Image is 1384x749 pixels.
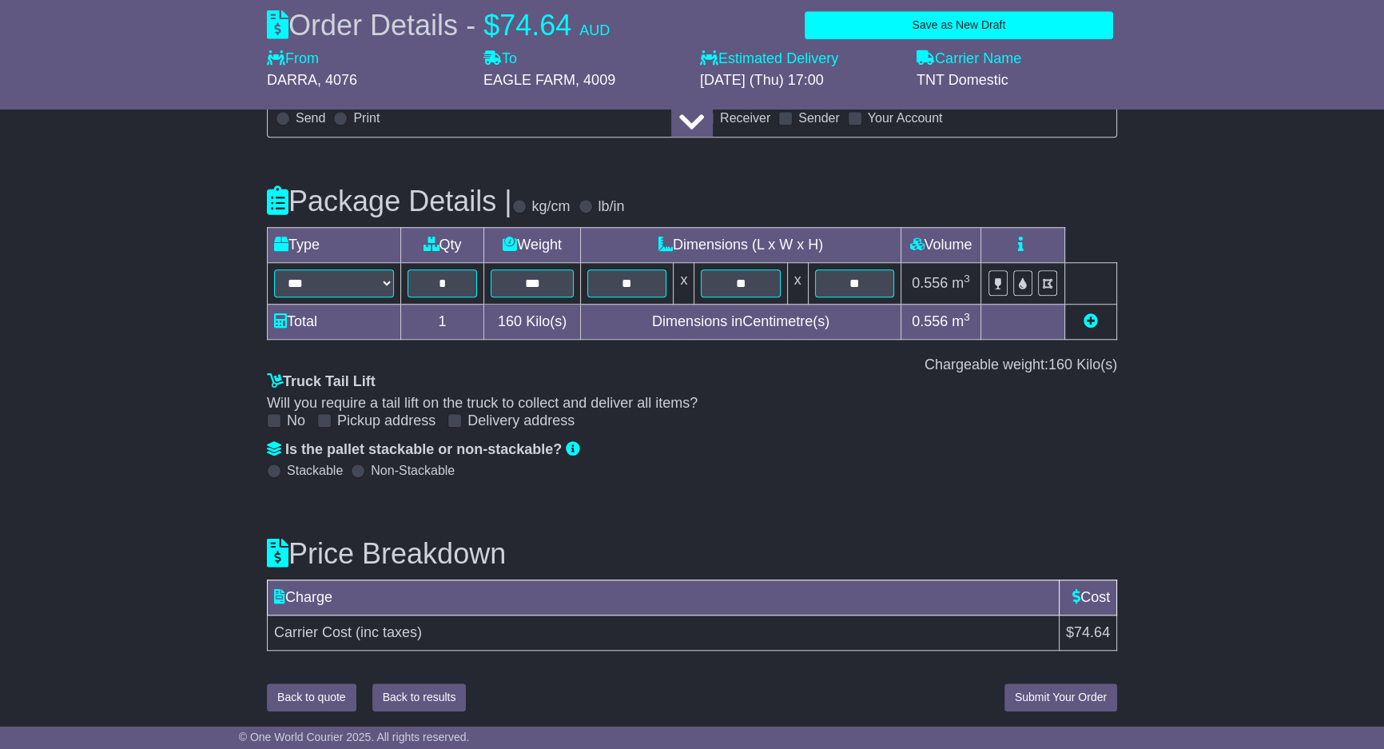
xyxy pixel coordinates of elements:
[267,538,1117,570] h3: Price Breakdown
[1015,691,1107,703] span: Submit Your Order
[575,72,615,88] span: , 4009
[401,304,484,339] td: 1
[267,50,319,68] label: From
[483,50,517,68] label: To
[267,185,512,217] h3: Package Details |
[372,683,467,711] button: Back to results
[917,72,1117,90] div: TNT Domestic
[268,580,1060,615] td: Charge
[1048,357,1072,373] span: 160
[787,262,808,304] td: x
[579,22,610,38] span: AUD
[1059,580,1116,615] td: Cost
[952,275,970,291] span: m
[599,198,625,216] label: lb/in
[267,8,610,42] div: Order Details -
[499,9,571,42] span: 74.64
[287,463,343,478] label: Stackable
[700,50,901,68] label: Estimated Delivery
[267,683,356,711] button: Back to quote
[581,227,901,262] td: Dimensions (L x W x H)
[952,313,970,329] span: m
[901,227,980,262] td: Volume
[267,373,376,391] label: Truck Tail Lift
[337,412,435,430] label: Pickup address
[274,624,352,640] span: Carrier Cost
[287,412,305,430] label: No
[483,227,580,262] td: Weight
[581,304,901,339] td: Dimensions in Centimetre(s)
[467,412,575,430] label: Delivery address
[1084,313,1098,329] a: Add new item
[532,198,571,216] label: kg/cm
[964,273,970,285] sup: 3
[1066,624,1110,640] span: $74.64
[239,731,470,743] span: © One World Courier 2025. All rights reserved.
[483,304,580,339] td: Kilo(s)
[917,50,1021,68] label: Carrier Name
[371,463,455,478] label: Non-Stackable
[268,227,401,262] td: Type
[805,11,1113,39] button: Save as New Draft
[356,624,422,640] span: (inc taxes)
[483,9,499,42] span: $
[1004,683,1117,711] button: Submit Your Order
[285,441,562,457] span: Is the pallet stackable or non-stackable?
[267,395,1117,412] div: Will you require a tail lift on the truck to collect and deliver all items?
[401,227,484,262] td: Qty
[267,357,1117,374] div: Chargeable weight: Kilo(s)
[700,72,901,90] div: [DATE] (Thu) 17:00
[674,262,694,304] td: x
[498,313,522,329] span: 160
[912,313,948,329] span: 0.556
[912,275,948,291] span: 0.556
[267,72,317,88] span: DARRA
[268,304,401,339] td: Total
[483,72,575,88] span: EAGLE FARM
[317,72,357,88] span: , 4076
[964,311,970,323] sup: 3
